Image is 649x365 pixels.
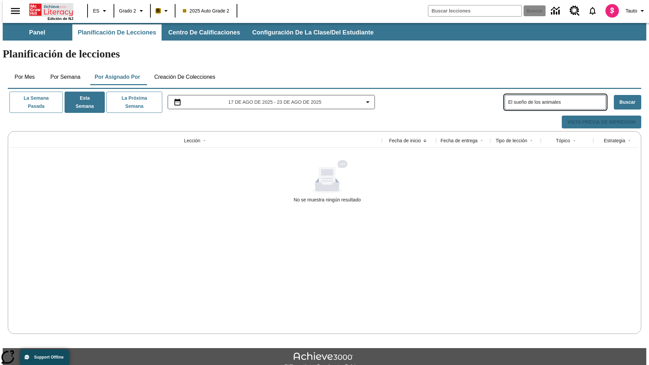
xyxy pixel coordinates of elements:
[421,137,429,145] button: Sort
[163,24,245,41] button: Centro de calificaciones
[614,95,641,109] button: Buscar
[625,137,633,145] button: Sort
[556,137,570,144] div: Tópico
[478,137,486,145] button: Sort
[584,2,601,20] a: Notificaciones
[294,196,361,203] div: No se muestra ningún resultado
[3,24,380,41] div: Subbarra de navegación
[20,349,69,365] button: Support Offline
[428,5,522,16] input: Buscar campo
[9,92,63,113] button: La semana pasada
[626,7,637,15] span: Tauto
[3,48,646,60] h1: Planificación de lecciones
[200,137,209,145] button: Sort
[65,92,105,113] button: Esta semana
[496,137,527,144] div: Tipo de lección
[10,160,644,203] div: No se muestra ningún resultado
[605,4,619,18] img: avatar image
[93,7,99,15] span: ES
[119,7,136,15] span: Grado 2
[440,137,478,144] div: Fecha de entrega
[29,2,73,21] div: Portada
[183,7,230,15] span: 2025 Auto Grade 2
[149,69,221,85] button: Creación de colecciones
[228,99,321,106] span: 17 de ago de 2025 - 23 de ago de 2025
[157,6,160,15] span: B
[45,69,86,85] button: Por semana
[247,24,379,41] button: Configuración de la clase/del estudiante
[106,92,162,113] button: La próxima semana
[34,355,64,360] span: Support Offline
[184,137,200,144] div: Lección
[90,5,112,17] button: Lenguaje: ES, Selecciona un idioma
[566,2,584,20] a: Centro de recursos, Se abrirá en una pestaña nueva.
[116,5,148,17] button: Grado: Grado 2, Elige un grado
[48,17,73,21] span: Edición de NJ
[72,24,162,41] button: Planificación de lecciones
[508,97,606,107] input: Buscar lecciones asignadas
[8,69,42,85] button: Por mes
[171,98,372,106] button: Seleccione el intervalo de fechas opción del menú
[89,69,146,85] button: Por asignado por
[3,24,71,41] button: Panel
[604,137,625,144] div: Estrategia
[389,137,421,144] div: Fecha de inicio
[364,98,372,106] svg: Collapse Date Range Filter
[623,5,649,17] button: Perfil/Configuración
[601,2,623,20] button: Escoja un nuevo avatar
[29,3,73,17] a: Portada
[153,5,173,17] button: Boost El color de la clase es anaranjado claro. Cambiar el color de la clase.
[527,137,535,145] button: Sort
[3,23,646,41] div: Subbarra de navegación
[547,2,566,20] a: Centro de información
[5,1,25,21] button: Abrir el menú lateral
[570,137,578,145] button: Sort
